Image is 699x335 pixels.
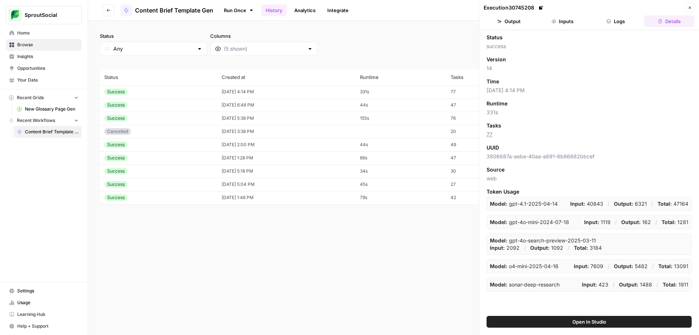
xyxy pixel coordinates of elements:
span: Settings [17,288,79,294]
strong: Output: [621,219,641,225]
td: 20 [446,125,518,138]
span: Runtime [487,100,507,107]
strong: Total: [574,245,588,251]
span: Insights [17,53,79,60]
td: 44s [356,98,447,112]
td: 77 [446,85,518,98]
td: [DATE] 5:04 PM [217,178,355,191]
strong: Input: [574,263,589,269]
a: New Glossary Page Gen [14,103,82,115]
button: Recent Grids [6,92,82,103]
span: [DATE] 4:14 PM [487,87,692,94]
div: Success [104,155,128,161]
span: UUID [487,144,499,151]
p: / [613,281,615,288]
td: 76 [446,112,518,125]
td: 79s [356,191,447,204]
span: Version [487,56,506,63]
a: Home [6,27,82,39]
label: Columns [210,32,318,40]
button: Workspace: SproutSocial [6,6,82,24]
strong: Input: [582,281,597,288]
span: Source [487,166,505,173]
a: Opportunities [6,62,82,74]
th: Status [100,69,217,85]
p: 1119 [584,219,611,226]
strong: Model: [490,219,507,225]
td: 47 [446,98,518,112]
span: 14 [487,65,692,72]
td: [DATE] 5:18 PM [217,165,355,178]
button: Output [484,15,534,27]
div: Success [104,194,128,201]
button: Details [644,15,695,27]
p: 6321 [614,200,647,208]
td: 49 [446,138,518,151]
strong: Total: [663,281,677,288]
span: SproutSocial [25,11,69,19]
span: (9 records) [100,56,687,69]
p: gpt-4o-mini-2024-07-18 [490,219,569,226]
div: Success [104,115,128,122]
td: [DATE] 5:38 PM [217,112,355,125]
button: Inputs [537,15,588,27]
span: web [487,175,692,182]
span: Time [487,78,499,85]
span: Usage [17,299,79,306]
div: Success [104,141,128,148]
td: 42 [446,191,518,204]
button: Recent Workflows [6,115,82,126]
p: 47164 [658,200,688,208]
td: 47 [446,151,518,165]
p: 7609 [574,263,603,270]
p: 2092 [490,244,520,252]
a: Your Data [6,74,82,86]
p: 40843 [570,200,603,208]
strong: Input: [490,245,505,251]
a: Learning Hub [6,309,82,320]
a: History [261,4,287,16]
div: Success [104,102,128,108]
th: Runtime [356,69,447,85]
span: New Glossary Page Gen [25,106,79,112]
p: 1911 [663,281,688,288]
a: Integrate [323,4,353,16]
strong: Total: [662,219,676,225]
p: / [655,219,657,226]
span: Home [17,30,79,36]
strong: Output: [530,245,550,251]
div: Execution 30745208 [484,4,545,11]
span: Recent Workflows [17,117,55,124]
button: Logs [591,15,641,27]
td: 44s [356,138,447,151]
a: Settings [6,285,82,297]
strong: Output: [619,281,638,288]
td: [DATE] 1:46 PM [217,191,355,204]
strong: Input: [570,201,585,207]
a: Browse [6,39,82,51]
p: 1488 [619,281,652,288]
p: / [656,281,658,288]
p: / [608,200,609,208]
span: Opportunities [17,65,79,72]
button: Help + Support [6,320,82,332]
span: Open In Studio [572,318,606,325]
p: gpt-4.1-2025-04-14 [490,200,558,208]
span: Help + Support [17,323,79,329]
p: / [524,244,526,252]
p: o4-mini-2025-04-16 [490,263,558,270]
div: Success [104,89,128,95]
td: [DATE] 6:48 PM [217,98,355,112]
span: success [487,43,692,50]
strong: Model: [490,237,507,244]
span: Content Brief Template Gen [135,6,213,15]
th: Tasks [446,69,518,85]
td: 34s [356,165,447,178]
td: 45s [356,178,447,191]
input: (5 shown) [224,45,304,53]
strong: Output: [614,201,633,207]
a: Run Once [219,4,258,17]
span: Token Usage [487,188,692,195]
button: Open In Studio [487,316,692,328]
label: Status [100,32,207,40]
